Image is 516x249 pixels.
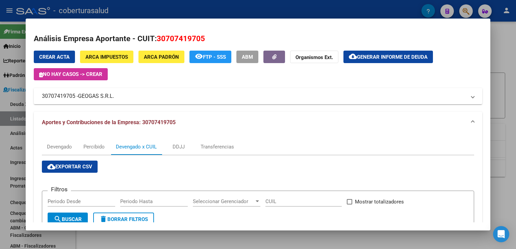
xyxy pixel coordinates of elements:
[195,52,203,60] mat-icon: remove_red_eye
[47,163,55,171] mat-icon: cloud_download
[201,143,234,150] div: Transferencias
[42,92,466,100] mat-panel-title: 30707419705 -
[47,143,72,150] div: Devengado
[138,51,184,63] button: ARCA Padrón
[349,52,357,60] mat-icon: cloud_download
[157,34,205,43] span: 30707419705
[39,71,102,77] span: No hay casos -> Crear
[34,68,108,80] button: No hay casos -> Crear
[85,54,128,60] span: ARCA Impuestos
[83,143,105,150] div: Percibido
[42,161,98,173] button: Exportar CSV
[355,198,404,206] span: Mostrar totalizadores
[80,51,133,63] button: ARCA Impuestos
[193,198,254,204] span: Seleccionar Gerenciador
[78,92,114,100] span: GEOGAS S.R.L.
[242,54,253,60] span: ABM
[42,119,176,126] span: Aportes y Contribuciones de la Empresa: 30707419705
[34,33,482,45] h2: Análisis Empresa Aportante - CUIT:
[34,51,75,63] button: Crear Acta
[203,54,226,60] span: FTP - SSS
[34,112,482,133] mat-expansion-panel-header: Aportes y Contribuciones de la Empresa: 30707419705
[99,215,107,223] mat-icon: delete
[34,88,482,104] mat-expansion-panel-header: 30707419705 -GEOGAS S.R.L.
[189,51,231,63] button: FTP - SSS
[99,216,148,222] span: Borrar Filtros
[54,215,62,223] mat-icon: search
[295,54,333,60] strong: Organismos Ext.
[54,216,82,222] span: Buscar
[236,51,258,63] button: ABM
[173,143,185,150] div: DDJJ
[39,54,70,60] span: Crear Acta
[93,213,154,226] button: Borrar Filtros
[357,54,428,60] span: Generar informe de deuda
[47,164,92,170] span: Exportar CSV
[116,143,157,150] div: Devengado x CUIL
[343,51,433,63] button: Generar informe de deuda
[48,213,88,226] button: Buscar
[493,226,509,242] div: Open Intercom Messenger
[48,186,71,193] h3: Filtros
[144,54,179,60] span: ARCA Padrón
[290,51,338,63] button: Organismos Ext.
